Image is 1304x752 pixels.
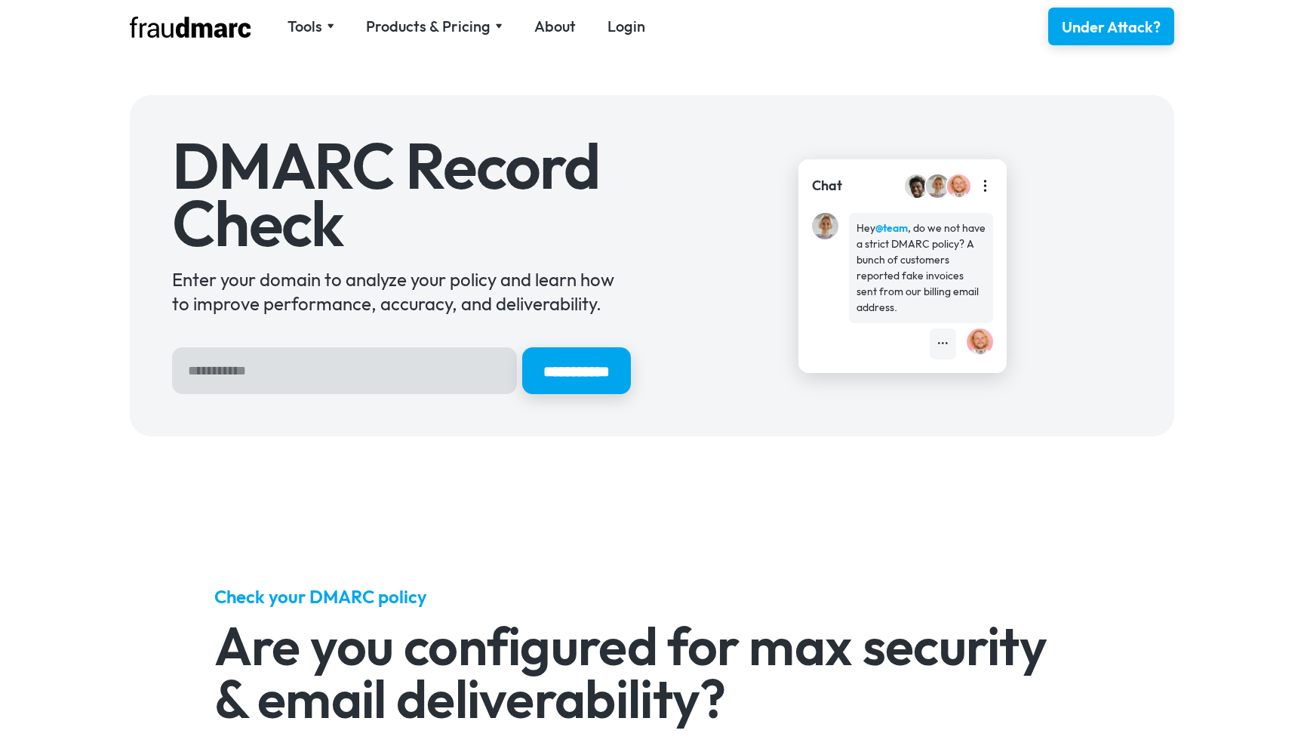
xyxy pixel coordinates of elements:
[288,16,334,37] div: Tools
[172,347,631,394] form: Hero Sign Up Form
[812,176,842,196] div: Chat
[607,16,645,37] a: Login
[937,336,949,352] div: •••
[1048,8,1174,45] a: Under Attack?
[366,16,491,37] div: Products & Pricing
[534,16,576,37] a: About
[366,16,503,37] div: Products & Pricing
[288,16,322,37] div: Tools
[214,584,1090,609] h5: Check your DMARC policy
[214,619,1090,725] h2: Are you configured for max security & email deliverability?
[1062,17,1161,38] div: Under Attack?
[875,221,908,235] strong: @team
[172,267,631,316] div: Enter your domain to analyze your policy and learn how to improve performance, accuracy, and deli...
[172,137,631,251] h1: DMARC Record Check
[857,220,986,316] div: Hey , do we not have a strict DMARC policy? A bunch of customers reported fake invoices sent from...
